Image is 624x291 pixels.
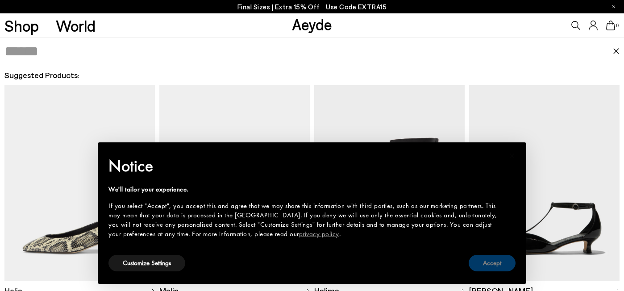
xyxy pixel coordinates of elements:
[56,18,96,33] a: World
[108,201,501,239] div: If you select "Accept", you accept this and agree that we may share this information with third p...
[469,85,620,281] img: Descriptive text
[299,229,339,238] a: privacy policy
[615,23,620,28] span: 0
[108,255,185,271] button: Customize Settings
[314,85,465,281] img: Descriptive text
[4,18,39,33] a: Shop
[4,70,620,81] h2: Suggested Products:
[613,48,620,54] img: close.svg
[108,154,501,178] h2: Notice
[4,85,155,281] img: Descriptive text
[509,149,515,162] span: ×
[159,85,310,281] img: Descriptive text
[469,255,516,271] button: Accept
[108,185,501,194] div: We'll tailor your experience.
[326,3,387,11] span: Navigate to /collections/ss25-final-sizes
[501,145,523,166] button: Close this notice
[237,1,387,12] p: Final Sizes | Extra 15% Off
[606,21,615,30] a: 0
[292,15,332,33] a: Aeyde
